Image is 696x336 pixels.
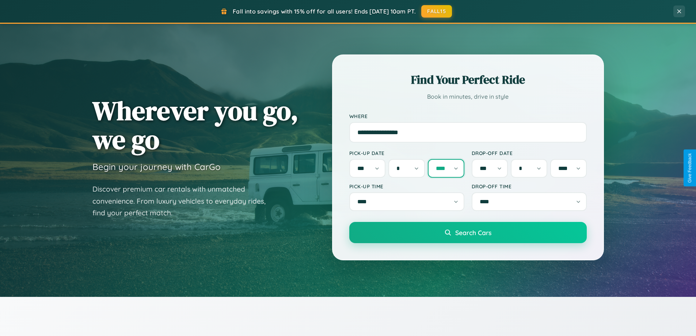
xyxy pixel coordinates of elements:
h2: Find Your Perfect Ride [349,72,587,88]
p: Book in minutes, drive in style [349,91,587,102]
label: Pick-up Time [349,183,464,189]
label: Pick-up Date [349,150,464,156]
label: Drop-off Time [472,183,587,189]
div: Give Feedback [687,153,692,183]
h3: Begin your journey with CarGo [92,161,221,172]
span: Fall into savings with 15% off for all users! Ends [DATE] 10am PT. [233,8,416,15]
label: Where [349,113,587,119]
label: Drop-off Date [472,150,587,156]
button: FALL15 [421,5,452,18]
span: Search Cars [455,229,491,237]
button: Search Cars [349,222,587,243]
h1: Wherever you go, we go [92,96,298,154]
p: Discover premium car rentals with unmatched convenience. From luxury vehicles to everyday rides, ... [92,183,275,219]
